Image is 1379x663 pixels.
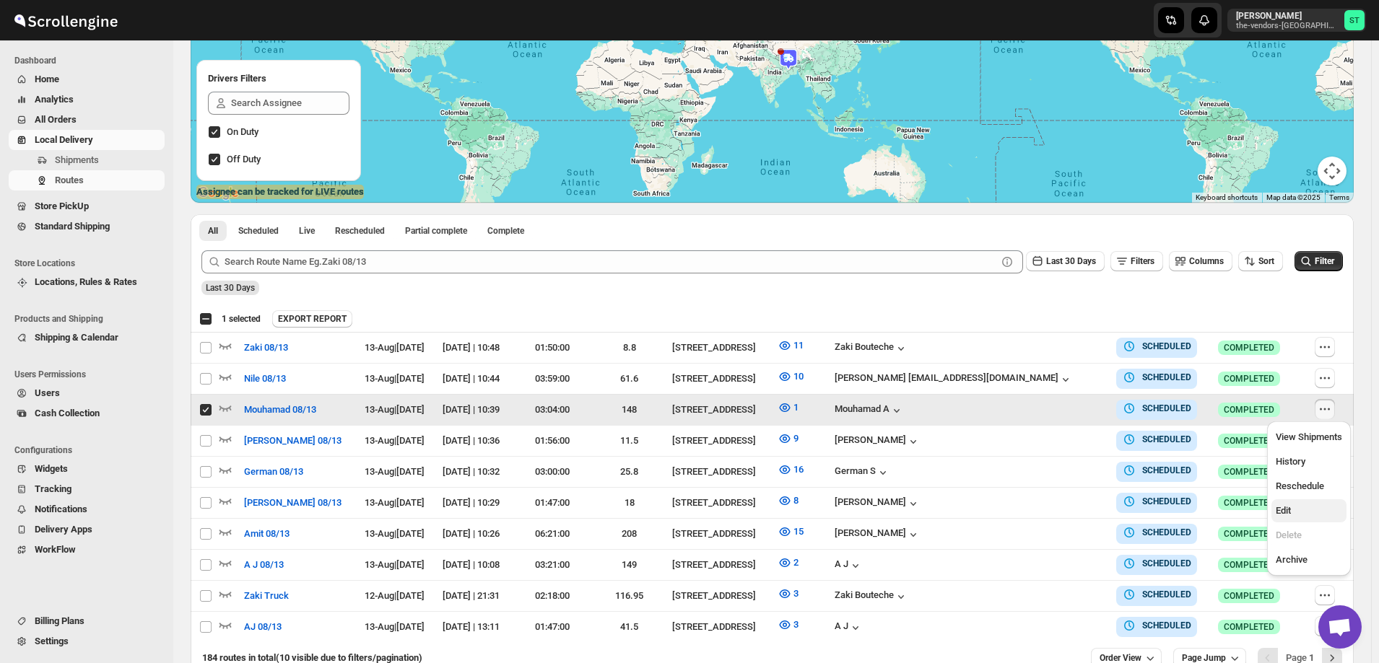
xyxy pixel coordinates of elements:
span: Locations, Rules & Rates [35,276,137,287]
button: SCHEDULED [1122,339,1191,354]
div: 25.8 [595,465,664,479]
button: [PERSON_NAME] [EMAIL_ADDRESS][DOMAIN_NAME] [835,372,1073,387]
span: 13-Aug | [DATE] [365,528,425,539]
b: SCHEDULED [1142,620,1191,631]
button: [PERSON_NAME] [835,434,921,449]
div: 149 [595,558,664,572]
button: Zaki 08/13 [235,336,297,359]
button: 16 [769,458,812,481]
span: 12-Aug | [DATE] [365,590,425,601]
span: Zaki 08/13 [244,341,288,355]
button: All Orders [9,110,165,130]
span: [PERSON_NAME] 08/13 [244,434,342,448]
span: Shipping & Calendar [35,332,118,343]
button: [PERSON_NAME] [835,496,921,511]
button: A J [835,558,863,573]
button: Nile 08/13 [235,367,295,390]
img: ScrollEngine [12,2,120,38]
span: Store Locations [14,258,166,269]
button: 8 [769,489,807,512]
b: SCHEDULED [1142,372,1191,382]
div: 148 [595,403,664,417]
button: WorkFlow [9,540,165,560]
button: German S [835,465,890,480]
span: Standard Shipping [35,221,110,232]
button: All routes [199,221,227,241]
b: SCHEDULED [1142,527,1191,537]
b: SCHEDULED [1142,341,1191,351]
div: [STREET_ADDRESS] [672,403,769,417]
span: COMPLETED [1224,404,1274,416]
div: 11.5 [595,434,664,448]
span: Dashboard [14,55,166,66]
div: Mouhamad A [835,403,904,418]
span: COMPLETED [1224,621,1274,633]
span: 13-Aug | [DATE] [365,435,425,446]
button: Map camera controls [1318,157,1347,185]
span: 184 routes in total (10 visible due to filters/pagination) [202,652,422,663]
button: Filters [1110,251,1163,271]
button: 2 [769,551,807,574]
div: [STREET_ADDRESS] [672,465,769,479]
span: AJ 08/13 [244,620,282,634]
div: [DATE] | 10:32 [443,465,509,479]
button: Home [9,69,165,89]
span: Notifications [35,504,87,514]
span: Products and Shipping [14,313,166,325]
button: Delivery Apps [9,519,165,540]
button: Shipments [9,150,165,170]
div: Zaki Bouteche [835,341,908,356]
span: Cash Collection [35,408,100,418]
span: Rescheduled [335,225,385,237]
a: Terms [1329,193,1349,201]
span: Store PickUp [35,201,89,211]
button: Settings [9,631,165,651]
button: Filter [1295,251,1343,271]
button: 15 [769,520,812,543]
span: Sort [1258,256,1274,266]
div: 06:21:00 [518,527,586,541]
button: Analytics [9,89,165,110]
span: Filters [1131,256,1154,266]
b: SCHEDULED [1142,434,1191,444]
span: Delete [1276,530,1302,540]
span: 10 [793,371,804,382]
span: COMPLETED [1224,466,1274,478]
span: Tracking [35,483,71,494]
div: [DATE] | 10:36 [443,434,509,448]
span: History [1276,456,1305,467]
span: COMPLETED [1224,559,1274,571]
span: 3 [793,588,799,599]
span: Partial complete [405,225,467,237]
span: 13-Aug | [DATE] [365,559,425,570]
div: [STREET_ADDRESS] [672,589,769,603]
span: Filter [1315,256,1334,266]
button: Users [9,383,165,403]
b: SCHEDULED [1142,558,1191,568]
span: Routes [55,175,84,185]
button: 1 [769,396,807,419]
div: [DATE] | 13:11 [443,620,509,634]
b: SCHEDULED [1142,403,1191,413]
label: Assignee can be tracked for LIVE routes [196,185,364,199]
button: SCHEDULED [1122,556,1191,571]
span: Home [35,74,59,84]
span: 15 [793,526,804,537]
button: Columns [1169,251,1232,271]
span: Delivery Apps [35,524,92,535]
div: [STREET_ADDRESS] [672,558,769,572]
div: [DATE] | 10:39 [443,403,509,417]
button: Shipping & Calendar [9,328,165,348]
span: EXPORT REPORT [278,313,347,325]
span: Live [299,225,315,237]
button: Sort [1238,251,1283,271]
b: SCHEDULED [1142,496,1191,506]
button: Zaki Truck [235,584,297,607]
button: 9 [769,427,807,450]
div: 18 [595,496,664,510]
span: Map data ©2025 [1266,193,1321,201]
div: 61.6 [595,372,664,386]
